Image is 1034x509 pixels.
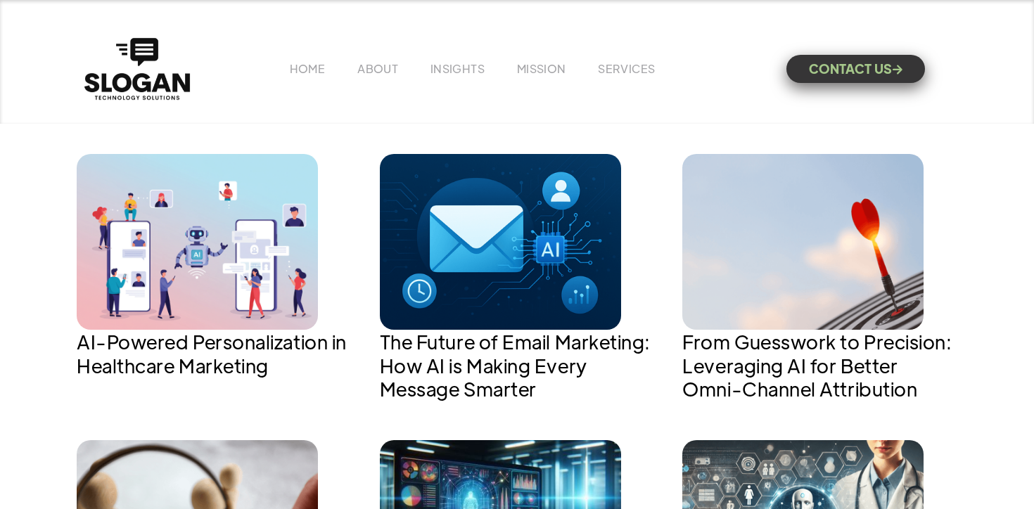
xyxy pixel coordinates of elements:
a: AI-Powered Personalization in Healthcare Marketing [77,154,352,388]
a: From Guesswork to Precision: Leveraging AI for Better Omni-Channel Attribution [682,154,957,412]
a: SERVICES [598,61,655,76]
a: HOME [290,61,325,76]
h1: AI-Powered Personalization in Healthcare Marketing [77,330,352,377]
h1: The Future of Email Marketing: How AI is Making Every Message Smarter [380,330,655,401]
a: MISSION [517,61,566,76]
a: ABOUT [357,61,398,76]
span:  [893,65,902,74]
a: INSIGHTS [430,61,485,76]
a: home [81,34,193,103]
a: CONTACT US [786,55,925,83]
a: The Future of Email Marketing: How AI is Making Every Message Smarter [380,154,655,412]
h1: From Guesswork to Precision: Leveraging AI for Better Omni-Channel Attribution [682,330,957,401]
